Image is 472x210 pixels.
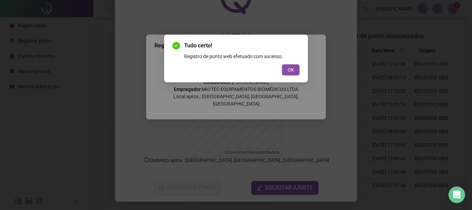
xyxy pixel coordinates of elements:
div: Open Intercom Messenger [449,186,465,203]
span: Tudo certo! [184,42,300,50]
span: check-circle [172,42,180,49]
button: OK [282,64,300,75]
div: Registro de ponto web efetuado com sucesso. [184,53,300,60]
span: OK [287,66,294,74]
